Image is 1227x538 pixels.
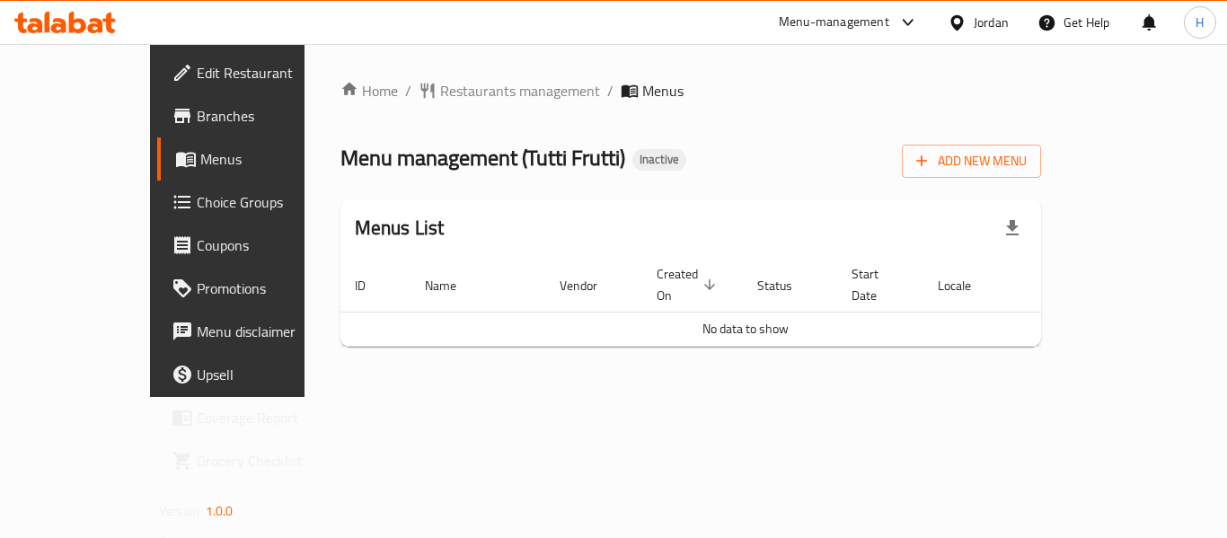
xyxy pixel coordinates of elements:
[157,396,355,439] a: Coverage Report
[157,439,355,482] a: Grocery Checklist
[340,258,1151,347] table: enhanced table
[702,317,789,340] span: No data to show
[197,105,340,127] span: Branches
[340,137,625,178] span: Menu management ( Tutti Frutti )
[157,51,355,94] a: Edit Restaurant
[197,234,340,256] span: Coupons
[642,80,684,101] span: Menus
[157,224,355,267] a: Coupons
[1196,13,1204,32] span: H
[405,80,411,101] li: /
[197,364,340,385] span: Upsell
[157,181,355,224] a: Choice Groups
[440,80,600,101] span: Restaurants management
[197,407,340,428] span: Coverage Report
[159,499,203,523] span: Version:
[1016,258,1151,313] th: Actions
[355,215,445,242] h2: Menus List
[197,62,340,84] span: Edit Restaurant
[340,80,1042,101] nav: breadcrumb
[419,80,600,101] a: Restaurants management
[991,207,1034,250] div: Export file
[938,275,994,296] span: Locale
[425,275,480,296] span: Name
[779,12,889,33] div: Menu-management
[632,152,686,167] span: Inactive
[916,150,1027,172] span: Add New Menu
[200,148,340,170] span: Menus
[197,450,340,472] span: Grocery Checklist
[197,191,340,213] span: Choice Groups
[902,145,1041,178] button: Add New Menu
[757,275,816,296] span: Status
[355,275,389,296] span: ID
[206,499,234,523] span: 1.0.0
[852,263,902,306] span: Start Date
[157,137,355,181] a: Menus
[340,80,398,101] a: Home
[197,321,340,342] span: Menu disclaimer
[157,353,355,396] a: Upsell
[197,278,340,299] span: Promotions
[657,263,721,306] span: Created On
[157,310,355,353] a: Menu disclaimer
[632,149,686,171] div: Inactive
[157,267,355,310] a: Promotions
[157,94,355,137] a: Branches
[560,275,621,296] span: Vendor
[974,13,1009,32] div: Jordan
[607,80,613,101] li: /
